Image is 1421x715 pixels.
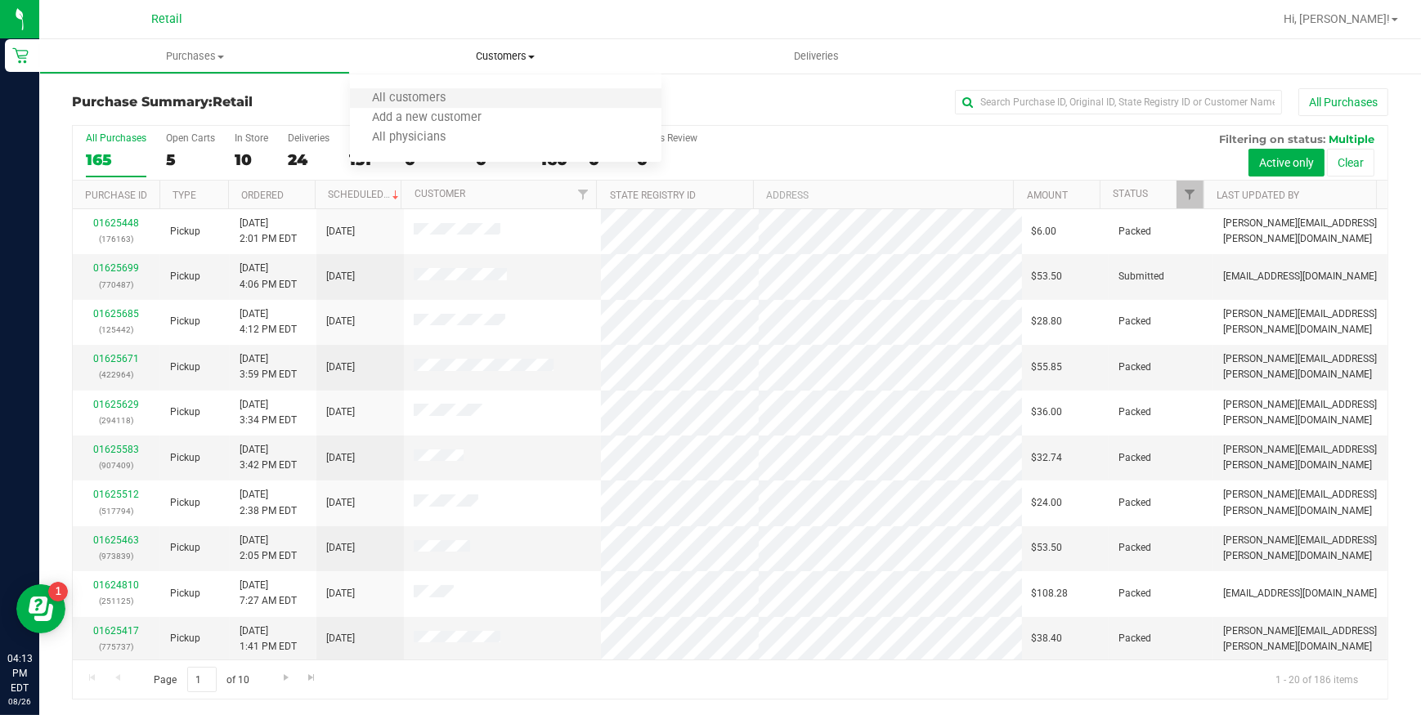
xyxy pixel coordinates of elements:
div: 10 [235,150,268,169]
span: Packed [1118,404,1151,420]
span: [PERSON_NAME][EMAIL_ADDRESS][PERSON_NAME][DOMAIN_NAME] [1223,216,1378,247]
span: Pickup [170,586,200,601]
button: Active only [1248,149,1325,177]
div: 5 [166,150,215,169]
span: Submitted [1118,269,1164,284]
span: [PERSON_NAME][EMAIL_ADDRESS][PERSON_NAME][DOMAIN_NAME] [1223,351,1378,382]
div: Open Carts [166,132,215,144]
span: $6.00 [1032,224,1057,239]
span: [PERSON_NAME][EMAIL_ADDRESS][PERSON_NAME][DOMAIN_NAME] [1223,397,1378,428]
span: [DATE] [326,586,355,601]
a: Type [173,190,196,201]
span: [DATE] [326,224,355,239]
a: Scheduled [328,189,402,200]
a: 01625448 [93,217,139,229]
span: [DATE] [326,495,355,511]
a: 01625417 [93,625,139,637]
span: [DATE] [326,269,355,284]
span: $55.85 [1032,360,1063,375]
span: Page of 10 [140,667,263,692]
span: $108.28 [1032,586,1069,601]
span: [DATE] [326,314,355,329]
a: 01625512 [93,489,139,500]
span: Pickup [170,314,200,329]
span: Retail [213,94,253,109]
p: (251125) [83,593,150,609]
a: Purchase ID [85,190,147,201]
a: 01625699 [93,262,139,274]
p: (517794) [83,503,150,519]
a: Filter [569,181,596,208]
div: PickUps [349,132,385,144]
a: 01625671 [93,353,139,364]
span: Packed [1118,631,1151,646]
a: Ordered [242,190,285,201]
span: Deliveries [772,49,861,64]
span: [DATE] 4:06 PM EDT [240,261,297,292]
a: 01624810 [93,579,139,591]
span: Packed [1118,586,1151,601]
span: Pickup [170,269,200,284]
span: Customers [350,49,661,64]
span: Multiple [1329,132,1374,145]
p: 08/26 [7,695,32,708]
span: $53.50 [1032,540,1063,556]
span: Filtering on status: [1219,132,1325,145]
div: 131 [349,150,385,169]
span: Packed [1118,224,1151,239]
a: Status [1114,188,1149,199]
p: (907409) [83,458,150,473]
h3: Purchase Summary: [72,95,511,109]
a: Amount [1027,190,1068,201]
div: All Purchases [86,132,146,144]
span: Pickup [170,450,200,466]
span: [EMAIL_ADDRESS][DOMAIN_NAME] [1223,269,1377,284]
span: [DATE] [326,360,355,375]
p: (775737) [83,639,150,655]
div: 165 [86,150,146,169]
span: [PERSON_NAME][EMAIL_ADDRESS][PERSON_NAME][DOMAIN_NAME] [1223,442,1378,473]
span: Pickup [170,224,200,239]
button: All Purchases [1298,88,1388,116]
p: (973839) [83,548,150,564]
span: [PERSON_NAME][EMAIL_ADDRESS][PERSON_NAME][DOMAIN_NAME] [1223,623,1378,655]
span: $53.50 [1032,269,1063,284]
span: [DATE] 1:41 PM EDT [240,623,297,655]
a: Go to the next page [274,667,298,689]
p: (125442) [83,322,150,337]
span: [DATE] 4:12 PM EDT [240,306,297,337]
a: Customer [415,188,465,199]
inline-svg: Retail [12,47,29,64]
span: [DATE] [326,404,355,420]
a: Deliveries [661,39,972,74]
span: $38.40 [1032,631,1063,646]
p: (294118) [83,413,150,428]
a: Filter [1177,181,1204,208]
input: 1 [187,667,217,692]
div: In Store [235,132,268,144]
div: 0 [637,150,697,169]
span: [DATE] 2:01 PM EDT [240,216,297,247]
span: Packed [1118,314,1151,329]
span: [DATE] [326,540,355,556]
span: [PERSON_NAME][EMAIL_ADDRESS][PERSON_NAME][DOMAIN_NAME] [1223,306,1378,337]
a: 01625685 [93,308,139,320]
span: Purchases [40,49,349,64]
iframe: Resource center [16,584,65,633]
span: Packed [1118,540,1151,556]
span: $36.00 [1032,404,1063,420]
iframe: Resource center unread badge [48,582,68,601]
span: Packed [1118,495,1151,511]
a: 01625583 [93,444,139,455]
a: Purchases [39,39,350,74]
button: Clear [1327,149,1374,177]
span: $32.74 [1032,450,1063,466]
span: Add a new customer [350,111,504,125]
span: Packed [1118,360,1151,375]
div: Needs Review [637,132,697,144]
span: [DATE] 3:59 PM EDT [240,351,297,382]
div: 24 [288,150,329,169]
span: [EMAIL_ADDRESS][DOMAIN_NAME] [1223,586,1377,601]
span: Pickup [170,404,200,420]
